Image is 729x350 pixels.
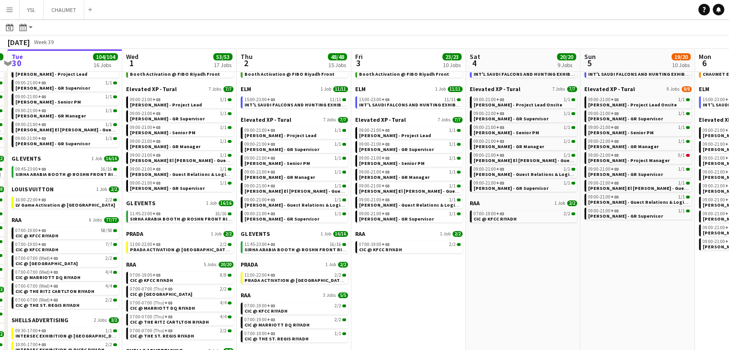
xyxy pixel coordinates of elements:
[130,96,231,107] a: 09:00-21:00+031/1[PERSON_NAME] - Project Lead
[611,208,619,214] span: +03
[470,85,577,199] div: Elevated XP - Tural7 Jobs7/709:00-21:00+031/1[PERSON_NAME] - Project Lead Onsite09:00-21:00+031/1...
[152,152,161,158] span: +03
[588,157,670,163] span: Mahmoud Kerzani - Project Manager
[130,111,161,116] span: 09:00-21:00
[588,153,619,158] span: 09:00-21:00
[474,157,620,163] span: Serina El Kaissi - Guest Relations Manager
[335,184,341,188] span: 1/1
[92,156,102,162] span: 1 Job
[38,80,46,86] span: +03
[15,71,87,77] span: Aysel Ahmadova - Project Lead
[126,199,233,230] div: GL EVENTS1 Job16/1611:45-23:00+0316/16SIRHA ARABIA BOOTH @ ROSHN FRONT RIYADH
[588,195,619,199] span: 09:00-21:00
[474,210,575,222] a: 07:00-19:00+032/2CIC @ KFCC RIYADH
[335,198,341,202] span: 1/1
[15,198,46,202] span: 16:00-22:00
[130,110,231,121] a: 09:00-21:00+031/1[PERSON_NAME] - GR Supervisor
[382,96,390,103] span: +03
[219,200,233,206] span: 16/16
[105,122,112,127] span: 1/1
[105,81,112,85] span: 1/1
[359,174,429,180] span: Giuseppe Fontani - GR Manager
[496,96,504,103] span: +03
[130,139,161,144] span: 09:00-21:00
[244,156,275,161] span: 09:00-21:00
[267,183,275,189] span: +03
[474,124,575,135] a: 09:00-21:00+031/1[PERSON_NAME] - Senior PM
[678,97,685,102] span: 1/1
[382,127,390,133] span: +03
[130,180,231,191] a: 09:00-21:00+031/1[PERSON_NAME] - GR Supervisor
[208,86,221,92] span: 7 Jobs
[44,0,84,19] button: CHAUMET
[496,110,504,117] span: +03
[15,167,46,172] span: 09:45-23:00
[130,102,202,108] span: Aysel Ahmadova - Project Lead
[267,197,275,203] span: +03
[15,171,125,177] span: SIRHA ARABIA BOOTH @ ROSHN FRONT RIYADH
[359,197,461,208] a: 09:00-21:00+031/1[PERSON_NAME] - Guest Relations & Logistics Manager
[382,197,390,203] span: +03
[382,169,390,175] span: +03
[552,86,565,92] span: 7 Jobs
[152,110,161,117] span: +03
[244,170,275,175] span: 09:00-21:00
[241,116,348,123] a: Elevated XP - Tural7 Jobs7/7
[359,184,390,188] span: 09:00-21:00
[667,86,680,92] span: 9 Jobs
[126,199,155,207] span: GL EVENTS
[130,185,205,191] span: Youssef Khiari - GR Supervisor
[15,93,117,105] a: 09:00-21:00+031/1[PERSON_NAME] - Senior PM
[12,155,41,162] span: GL EVENTS
[15,108,46,113] span: 09:00-21:00
[15,107,117,118] a: 09:00-21:00+031/1[PERSON_NAME] - GR Manager
[267,127,275,133] span: +03
[449,156,456,161] span: 1/1
[474,143,544,150] span: Giuseppe Fontani - GR Manager
[474,125,504,130] span: 09:00-21:00
[12,186,119,216] div: LOUIS VUITTON1 Job2/216:00-22:00+032/2LV Game Activation @ [GEOGRAPHIC_DATA]
[244,160,310,166] span: Diana Fazlitdinova - Senior PM
[130,97,161,102] span: 09:00-21:00
[470,199,577,224] div: RAA1 Job2/207:00-19:00+032/2CIC @ KFCC RIYADH
[38,93,46,100] span: +03
[244,146,319,152] span: Basim Aqil - GR Supervisor
[359,96,461,107] a: 15:00-23:00+0311/11INT'L SAUDI FALCONS AND HUNTING EXHIBITION '25 @ [GEOGRAPHIC_DATA] - [GEOGRAPH...
[244,102,469,108] span: INT'L SAUDI FALCONS AND HUNTING EXHIBITION '25 @ MALHAM - RIYADH
[474,171,602,177] span: Sevda Aliyeva - Guest Relations & Logistics Manager
[267,141,275,147] span: +03
[220,167,227,172] span: 1/1
[611,96,619,103] span: +03
[588,194,690,205] a: 09:00-21:00+031/1[PERSON_NAME] - Guest Relations & Logistics Manager
[584,85,692,222] div: Elevated XP - Tural9 Jobs8/909:00-21:00+031/1[PERSON_NAME] - Project Lead Onsite09:00-21:00+031/1...
[267,155,275,161] span: +03
[588,111,619,116] span: 09:00-21:00
[335,170,341,175] span: 1/1
[588,181,619,186] span: 09:00-21:00
[130,167,161,172] span: 09:00-21:00
[359,71,449,77] span: Booth Activation @ FIBO Riyadh Front
[126,199,233,207] a: GL EVENTS1 Job16/16
[335,142,341,147] span: 1/1
[130,71,220,77] span: Booth Activation @ FIBO Riyadh Front
[38,107,46,114] span: +03
[588,180,690,191] a: 09:00-21:00+031/1[PERSON_NAME] El [PERSON_NAME] - Guest Relations Manager
[474,71,698,77] span: INT'L SAUDI FALCONS AND HUNTING EXHIBITION '25 @ MALHAM - RIYADH
[15,113,86,119] span: Giuseppe Fontani - GR Manager
[15,197,117,208] a: 16:00-22:00+032/2LV Game Activation @ [GEOGRAPHIC_DATA]
[678,125,685,130] span: 1/1
[126,85,233,199] div: Elevated XP - Tural7 Jobs7/709:00-21:00+031/1[PERSON_NAME] - Project Lead09:00-21:00+031/1[PERSON...
[244,169,346,180] a: 09:00-21:00+031/1[PERSON_NAME] - GR Manager
[15,81,46,85] span: 09:00-21:00
[130,171,258,177] span: Sevda Aliyeva - Guest Relations & Logistics Manager
[567,86,577,92] span: 7/7
[244,71,335,77] span: Booth Activation @ FIBO Riyadh Front
[15,80,117,91] a: 09:00-21:00+031/1[PERSON_NAME] - GR Supervisor
[474,111,504,116] span: 09:00-21:00
[474,116,548,122] span: Basim Aqil - GR Supervisor
[333,86,348,92] span: 11/11
[474,180,575,191] a: 09:00-21:00+031/1[PERSON_NAME] - GR Supervisor
[449,128,456,133] span: 1/1
[152,166,161,172] span: +03
[452,117,463,123] span: 7/7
